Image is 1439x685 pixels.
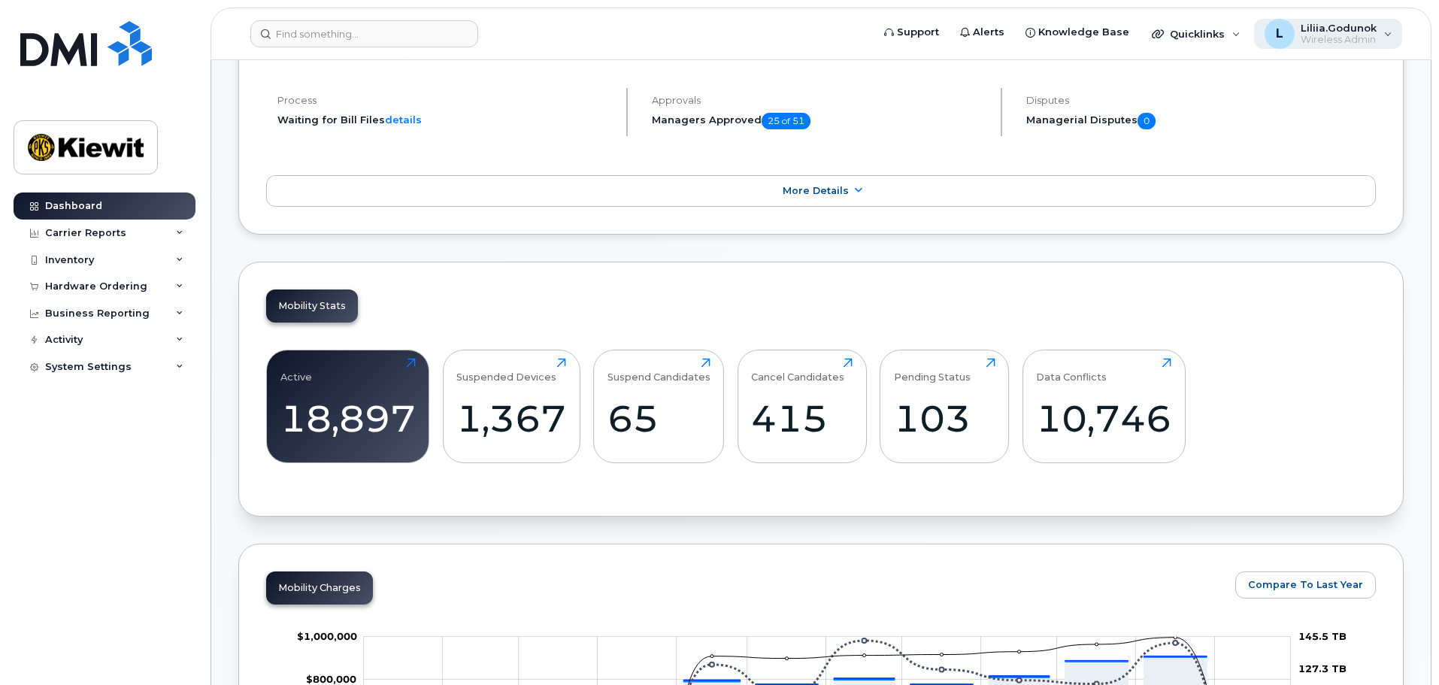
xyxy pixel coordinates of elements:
[1248,577,1363,592] span: Compare To Last Year
[607,358,710,454] a: Suspend Candidates65
[277,95,613,106] h4: Process
[751,396,853,441] div: 415
[1036,358,1107,383] div: Data Conflicts
[306,673,356,685] g: $0
[1138,113,1156,129] span: 0
[1301,22,1377,34] span: Liliia.Godunok
[1276,25,1283,43] span: L
[280,358,312,383] div: Active
[894,358,995,454] a: Pending Status103
[456,358,566,454] a: Suspended Devices1,367
[385,114,422,126] a: details
[751,358,844,383] div: Cancel Candidates
[897,25,939,40] span: Support
[652,113,988,129] h5: Managers Approved
[894,396,995,441] div: 103
[1301,34,1377,46] span: Wireless Admin
[297,630,357,642] tspan: $1,000,000
[1170,28,1225,40] span: Quicklinks
[783,185,849,196] span: More Details
[1026,95,1376,106] h4: Disputes
[1254,19,1403,49] div: Liliia.Godunok
[277,113,613,127] li: Waiting for Bill Files
[1015,17,1140,47] a: Knowledge Base
[1235,571,1376,599] button: Compare To Last Year
[751,358,853,454] a: Cancel Candidates415
[950,17,1015,47] a: Alerts
[762,113,810,129] span: 25 of 51
[652,95,988,106] h4: Approvals
[280,358,416,454] a: Active18,897
[1026,113,1376,129] h5: Managerial Disputes
[607,396,710,441] div: 65
[456,396,566,441] div: 1,367
[1298,630,1347,642] tspan: 145.5 TB
[280,396,416,441] div: 18,897
[456,358,556,383] div: Suspended Devices
[297,630,357,642] g: $0
[1036,396,1171,441] div: 10,746
[607,358,710,383] div: Suspend Candidates
[1036,358,1171,454] a: Data Conflicts10,746
[306,673,356,685] tspan: $800,000
[973,25,1004,40] span: Alerts
[1298,662,1347,674] tspan: 127.3 TB
[1374,620,1428,674] iframe: Messenger Launcher
[250,20,478,47] input: Find something...
[1038,25,1129,40] span: Knowledge Base
[1141,19,1251,49] div: Quicklinks
[874,17,950,47] a: Support
[894,358,971,383] div: Pending Status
